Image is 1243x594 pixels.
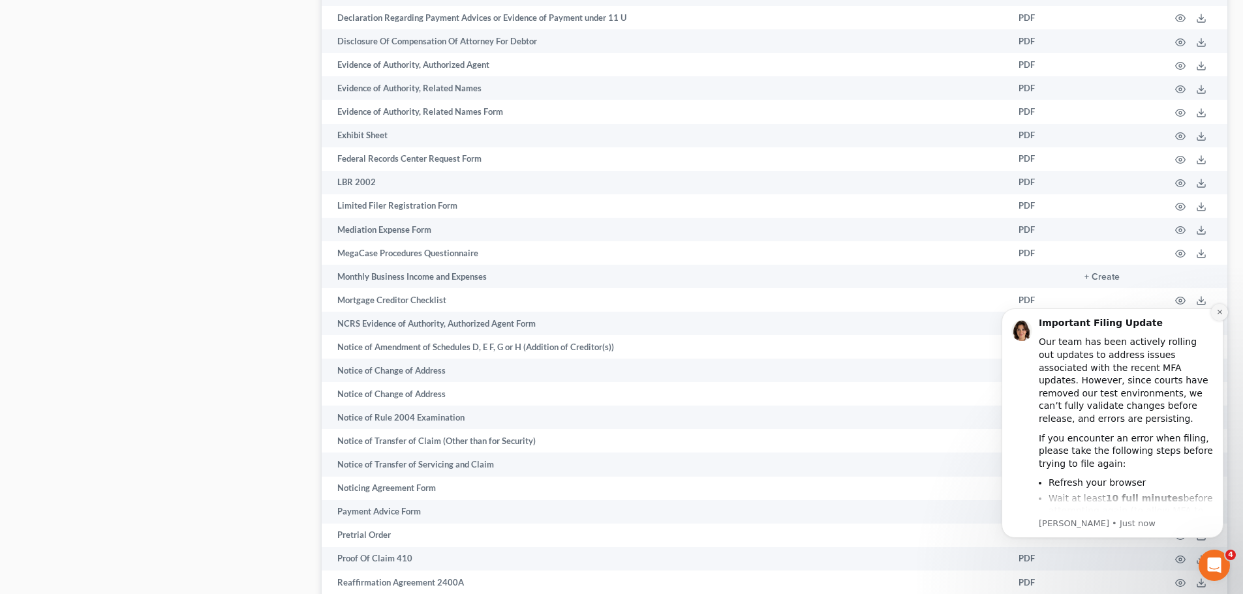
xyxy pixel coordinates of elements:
[322,124,1008,147] td: Exhibit Sheet
[322,288,1008,312] td: Mortgage Creditor Checklist
[1008,76,1074,100] td: PDF
[322,500,1008,524] td: Payment Advice Form
[1008,100,1074,123] td: PDF
[322,571,1008,594] td: Reaffirmation Agreement 2400A
[322,29,1008,53] td: Disclosure Of Compensation Of Attorney For Debtor
[1225,550,1236,560] span: 4
[1008,29,1074,53] td: PDF
[322,382,1008,406] td: Notice of Change of Address
[1008,171,1074,194] td: PDF
[322,100,1008,123] td: Evidence of Authority, Related Names Form
[322,171,1008,194] td: LBR 2002
[322,241,1008,265] td: MegaCase Procedures Questionnaire
[322,53,1008,76] td: Evidence of Authority, Authorized Agent
[1084,273,1120,282] button: + Create
[322,194,1008,218] td: Limited Filer Registration Form
[322,76,1008,100] td: Evidence of Authority, Related Names
[322,406,1008,429] td: Notice of Rule 2004 Examination
[1008,194,1074,218] td: PDF
[1008,53,1074,76] td: PDF
[322,524,1008,547] td: Pretrial Order
[1008,6,1074,29] td: PDF
[982,292,1243,587] iframe: Intercom notifications message
[322,477,1008,500] td: Noticing Agreement Form
[322,312,1008,335] td: NCRS Evidence of Authority, Authorized Agent Form
[322,547,1008,571] td: Proof Of Claim 410
[322,359,1008,382] td: Notice of Change of Address
[322,429,1008,453] td: Notice of Transfer of Claim (Other than for Security)
[1008,147,1074,171] td: PDF
[1008,124,1074,147] td: PDF
[1008,288,1074,312] td: PDF
[322,147,1008,171] td: Federal Records Center Request Form
[1199,550,1230,581] iframe: Intercom live chat
[322,335,1008,359] td: Notice of Amendment of Schedules D, E F, G or H (Addition of Creditor(s))
[1008,241,1074,265] td: PDF
[322,265,1008,288] td: Monthly Business Income and Expenses
[322,6,1008,29] td: Declaration Regarding Payment Advices or Evidence of Payment under 11 U
[322,218,1008,241] td: Mediation Expense Form
[1008,218,1074,241] td: PDF
[322,453,1008,476] td: Notice of Transfer of Servicing and Claim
